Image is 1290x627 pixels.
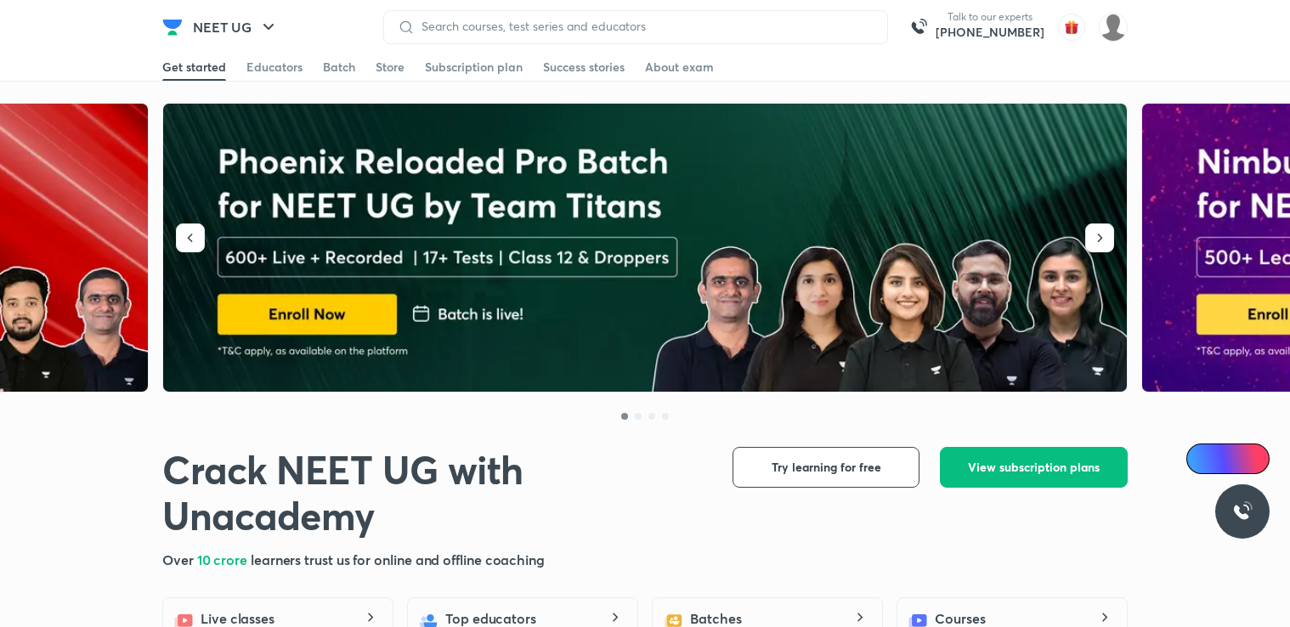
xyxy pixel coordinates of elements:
span: Try learning for free [772,459,881,476]
span: Ai Doubts [1214,452,1259,466]
a: Get started [162,54,226,81]
button: NEET UG [183,10,289,44]
img: Company Logo [162,17,183,37]
p: Talk to our experts [936,10,1044,24]
span: learners trust us for online and offline coaching [251,551,545,568]
div: Success stories [543,59,625,76]
a: Educators [246,54,303,81]
a: About exam [645,54,714,81]
button: Try learning for free [733,447,919,488]
a: Batch [323,54,355,81]
a: Success stories [543,54,625,81]
a: [PHONE_NUMBER] [936,24,1044,41]
img: ttu [1232,501,1253,522]
button: View subscription plans [940,447,1128,488]
div: Store [376,59,405,76]
span: 10 crore [197,551,251,568]
a: Subscription plan [425,54,523,81]
h1: Crack NEET UG with Unacademy [162,447,705,539]
div: Educators [246,59,303,76]
a: Ai Doubts [1186,443,1270,474]
div: Batch [323,59,355,76]
img: call-us [902,10,936,44]
img: Icon [1197,452,1210,466]
input: Search courses, test series and educators [415,20,874,33]
div: Get started [162,59,226,76]
img: Khushboo [1099,13,1128,42]
div: Subscription plan [425,59,523,76]
div: About exam [645,59,714,76]
img: avatar [1058,14,1085,41]
span: Over [162,551,197,568]
a: Store [376,54,405,81]
span: View subscription plans [968,459,1100,476]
